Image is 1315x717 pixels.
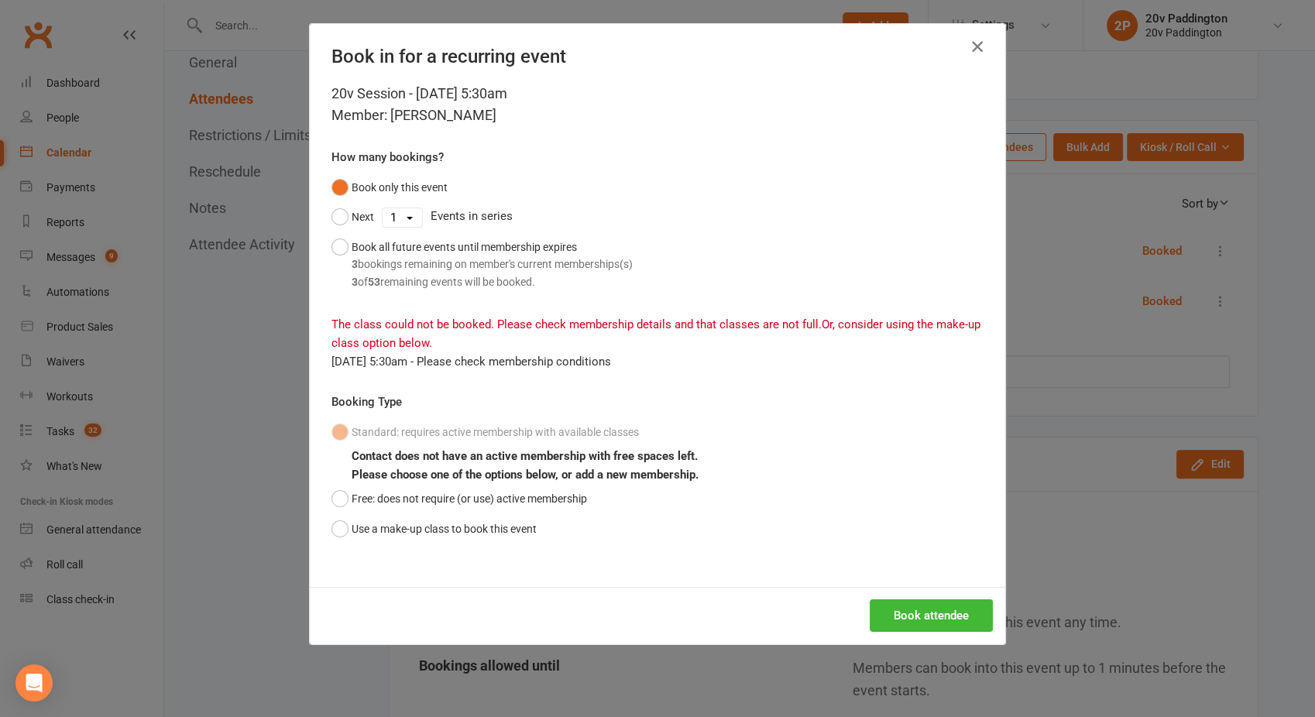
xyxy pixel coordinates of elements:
h4: Book in for a recurring event [331,46,984,67]
div: Events in series [331,202,984,232]
div: Book all future events until membership expires [352,238,633,290]
strong: 3 [352,276,358,288]
span: Or, consider using the make-up class option below. [331,317,980,350]
button: Use a make-up class to book this event [331,514,537,544]
label: How many bookings? [331,148,444,166]
button: Book attendee [870,599,993,632]
button: Close [965,34,990,59]
button: Book all future events until membership expires3bookings remaining on member's current membership... [331,232,633,297]
button: Free: does not require (or use) active membership [331,484,587,513]
button: Next [331,202,374,232]
div: bookings remaining on member's current memberships(s) of remaining events will be booked. [352,256,633,290]
div: [DATE] 5:30am - Please check membership conditions [331,352,984,371]
strong: 3 [352,258,358,270]
div: 20v Session - [DATE] 5:30am Member: [PERSON_NAME] [331,83,984,126]
b: Contact does not have an active membership with free spaces left. [352,449,698,463]
button: Book only this event [331,173,448,202]
strong: 53 [368,276,380,288]
div: Open Intercom Messenger [15,664,53,702]
span: The class could not be booked. Please check membership details and that classes are not full. [331,317,822,331]
b: Please choose one of the options below, or add a new membership. [352,468,699,482]
label: Booking Type [331,393,402,411]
